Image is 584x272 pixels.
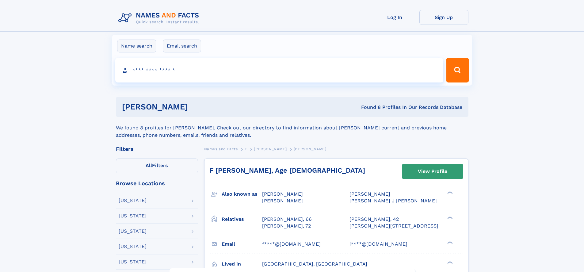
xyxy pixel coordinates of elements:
a: [PERSON_NAME][STREET_ADDRESS] [349,223,438,229]
div: [US_STATE] [119,244,147,249]
div: We found 8 profiles for [PERSON_NAME]. Check out our directory to find information about [PERSON_... [116,117,468,139]
a: [PERSON_NAME] [254,145,287,153]
div: [US_STATE] [119,259,147,264]
a: [PERSON_NAME], 66 [262,216,312,223]
input: search input [115,58,444,82]
h3: Email [222,239,262,249]
div: Filters [116,146,198,152]
h3: Lived in [222,259,262,269]
div: ❯ [446,191,453,195]
a: Log In [370,10,419,25]
div: ❯ [446,216,453,220]
a: Names and Facts [204,145,238,153]
span: [PERSON_NAME] [262,198,303,204]
h3: Also known as [222,189,262,199]
div: View Profile [418,164,447,178]
img: Logo Names and Facts [116,10,204,26]
button: Search Button [446,58,469,82]
div: [US_STATE] [119,229,147,234]
label: Filters [116,159,198,173]
h1: [PERSON_NAME] [122,103,275,111]
a: F [PERSON_NAME], Age [DEMOGRAPHIC_DATA] [209,167,365,174]
div: Browse Locations [116,181,198,186]
a: [PERSON_NAME], 42 [349,216,399,223]
div: [US_STATE] [119,198,147,203]
label: Name search [117,40,156,52]
a: [PERSON_NAME], 72 [262,223,311,229]
span: [PERSON_NAME] [349,191,390,197]
div: ❯ [446,240,453,244]
span: All [146,163,152,168]
div: ❯ [446,260,453,264]
h3: Relatives [222,214,262,224]
span: [PERSON_NAME] [254,147,287,151]
span: [GEOGRAPHIC_DATA], [GEOGRAPHIC_DATA] [262,261,367,267]
span: T [245,147,247,151]
span: [PERSON_NAME] [294,147,326,151]
label: Email search [163,40,201,52]
span: [PERSON_NAME] [262,191,303,197]
span: [PERSON_NAME] J [PERSON_NAME] [349,198,437,204]
a: View Profile [402,164,463,179]
div: [US_STATE] [119,213,147,218]
a: Sign Up [419,10,468,25]
a: T [245,145,247,153]
div: Found 8 Profiles In Our Records Database [274,104,462,111]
